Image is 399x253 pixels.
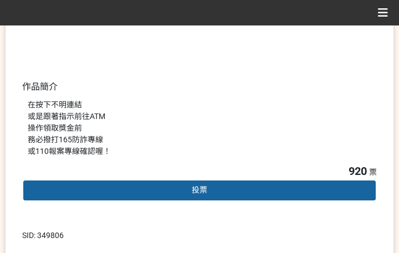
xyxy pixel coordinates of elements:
[28,99,371,157] div: 在按下不明連結 或是跟著指示前往ATM 操作領取獎金前 務必撥打165防詐專線 或110報案專線確認喔！
[349,164,367,178] span: 920
[280,230,335,241] iframe: IFrame Embed
[22,81,58,92] span: 作品簡介
[22,231,64,240] span: SID: 349806
[192,185,207,194] span: 投票
[369,168,377,177] span: 票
